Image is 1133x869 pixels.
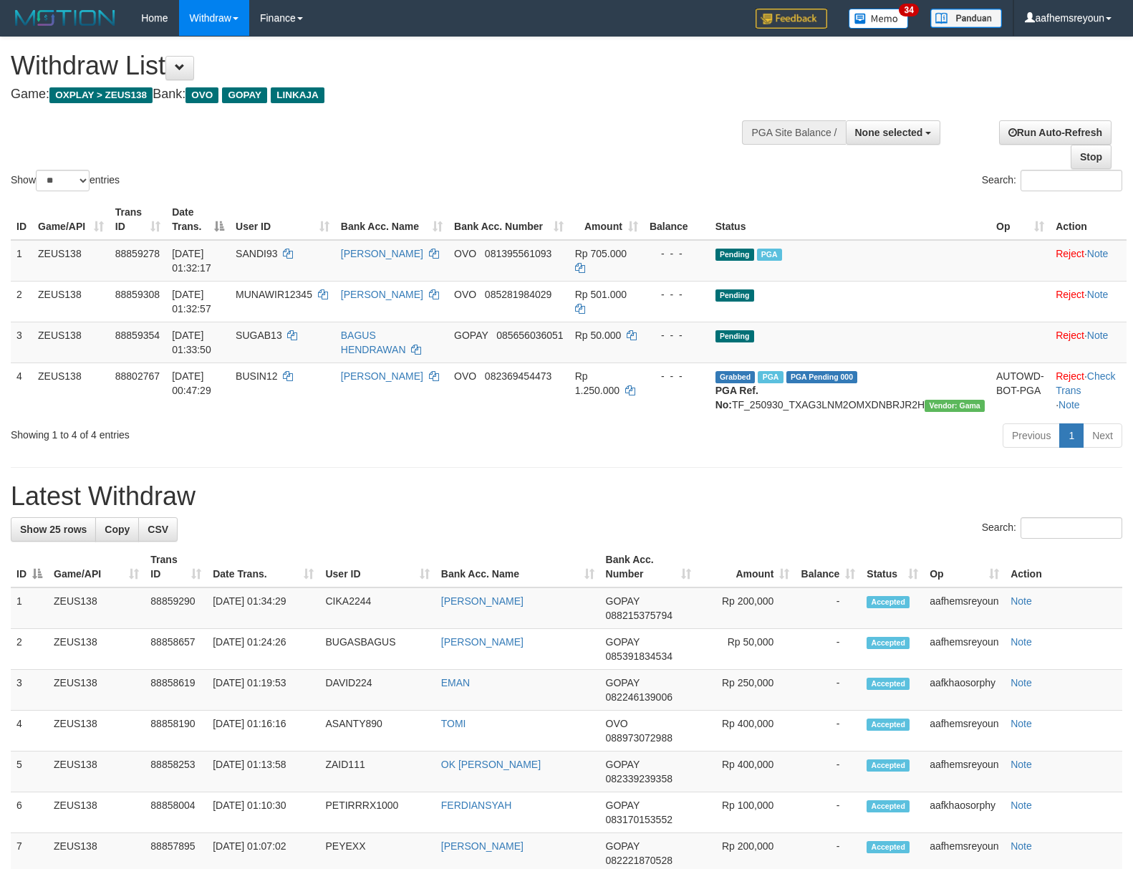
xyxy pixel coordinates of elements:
td: 5 [11,752,48,792]
img: panduan.png [930,9,1002,28]
td: ZAID111 [319,752,435,792]
span: OVO [606,718,628,729]
a: Show 25 rows [11,517,96,542]
span: 88802767 [115,370,160,382]
div: - - - [650,369,704,383]
span: Copy 088973072988 to clipboard [606,732,672,744]
td: ZEUS138 [48,670,145,711]
th: Amount: activate to sort column ascending [697,547,795,587]
a: [PERSON_NAME] [341,248,423,259]
td: 88858619 [145,670,207,711]
span: [DATE] 01:33:50 [172,330,211,355]
span: OVO [185,87,218,103]
span: Accepted [867,637,910,649]
select: Showentries [36,170,90,191]
td: 88858190 [145,711,207,752]
td: aafhemsreyoun [924,711,1005,752]
h1: Latest Withdraw [11,482,1122,511]
th: Bank Acc. Number: activate to sort column ascending [448,199,569,240]
label: Search: [982,170,1122,191]
th: Date Trans.: activate to sort column ascending [207,547,319,587]
th: Balance [644,199,710,240]
a: BAGUS HENDRAWAN [341,330,406,355]
td: 1 [11,240,32,282]
td: BUGASBAGUS [319,629,435,670]
a: Run Auto-Refresh [999,120,1112,145]
a: Note [1087,330,1109,341]
span: SUGAB13 [236,330,282,341]
span: LINKAJA [271,87,324,103]
td: PETIRRRX1000 [319,792,435,833]
th: Action [1050,199,1127,240]
a: Previous [1003,423,1060,448]
span: Rp 501.000 [575,289,627,300]
div: - - - [650,328,704,342]
span: Rp 1.250.000 [575,370,619,396]
td: [DATE] 01:16:16 [207,711,319,752]
span: Pending [715,330,754,342]
th: Bank Acc. Name: activate to sort column ascending [435,547,600,587]
a: [PERSON_NAME] [341,289,423,300]
td: ZEUS138 [48,752,145,792]
span: Grabbed [715,371,756,383]
td: Rp 250,000 [697,670,795,711]
th: Game/API: activate to sort column ascending [48,547,145,587]
span: Accepted [867,678,910,690]
span: Copy 082246139006 to clipboard [606,691,672,703]
span: 34 [899,4,918,16]
span: GOPAY [606,840,640,852]
span: Pending [715,249,754,261]
span: GOPAY [606,636,640,648]
th: User ID: activate to sort column ascending [319,547,435,587]
a: Note [1011,759,1032,770]
span: [DATE] 01:32:17 [172,248,211,274]
td: · · [1050,363,1127,418]
div: - - - [650,246,704,261]
span: Copy 082221870528 to clipboard [606,855,672,866]
td: aafhemsreyoun [924,587,1005,629]
th: Bank Acc. Name: activate to sort column ascending [335,199,448,240]
td: TF_250930_TXAG3LNM2OMXDNBRJR2H [710,363,990,418]
th: ID [11,199,32,240]
span: Copy [105,524,130,535]
span: Accepted [867,841,910,853]
span: Accepted [867,759,910,772]
th: Status [710,199,990,240]
input: Search: [1021,517,1122,539]
a: [PERSON_NAME] [441,595,524,607]
td: [DATE] 01:10:30 [207,792,319,833]
span: GOPAY [454,330,488,341]
td: - [795,670,861,711]
span: OVO [454,248,476,259]
td: · [1050,322,1127,363]
a: Note [1087,248,1109,259]
span: GOPAY [222,87,267,103]
span: Copy 082369454473 to clipboard [485,370,551,382]
span: GOPAY [606,759,640,770]
td: ZEUS138 [32,240,110,282]
td: ASANTY890 [319,711,435,752]
span: 88859308 [115,289,160,300]
td: aafhemsreyoun [924,752,1005,792]
a: [PERSON_NAME] [441,840,524,852]
a: TOMI [441,718,466,729]
td: aafhemsreyoun [924,629,1005,670]
td: - [795,792,861,833]
span: OVO [454,370,476,382]
td: CIKA2244 [319,587,435,629]
span: Pending [715,289,754,302]
span: Show 25 rows [20,524,87,535]
span: OXPLAY > ZEUS138 [49,87,153,103]
span: Copy 083170153552 to clipboard [606,814,672,825]
span: GOPAY [606,677,640,688]
td: Rp 200,000 [697,587,795,629]
td: 4 [11,711,48,752]
span: MUNAWIR12345 [236,289,312,300]
a: EMAN [441,677,470,688]
a: OK [PERSON_NAME] [441,759,541,770]
a: Note [1011,595,1032,607]
td: ZEUS138 [48,587,145,629]
span: PGA Pending [786,371,858,383]
span: SANDI93 [236,248,277,259]
td: Rp 400,000 [697,752,795,792]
